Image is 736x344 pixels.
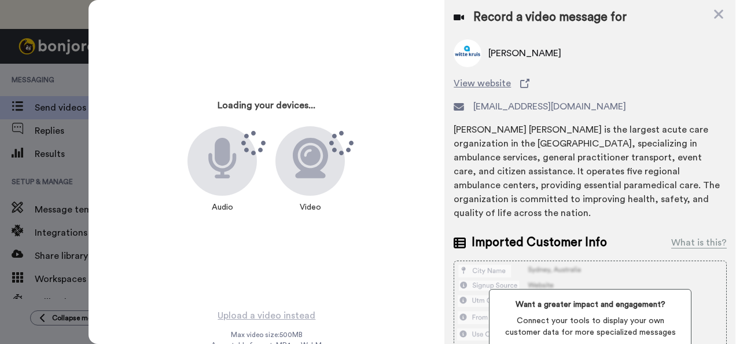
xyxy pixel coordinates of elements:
[230,330,302,339] span: Max video size: 500 MB
[499,315,682,338] span: Connect your tools to display your own customer data for more specialized messages
[472,234,607,251] span: Imported Customer Info
[214,308,319,323] button: Upload a video instead
[294,196,327,219] div: Video
[671,236,727,250] div: What is this?
[499,299,682,310] span: Want a greater impact and engagement?
[454,123,727,220] div: [PERSON_NAME] [PERSON_NAME] is the largest acute care organization in the [GEOGRAPHIC_DATA], spec...
[473,100,626,114] span: [EMAIL_ADDRESS][DOMAIN_NAME]
[218,101,315,111] h3: Loading your devices...
[206,196,239,219] div: Audio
